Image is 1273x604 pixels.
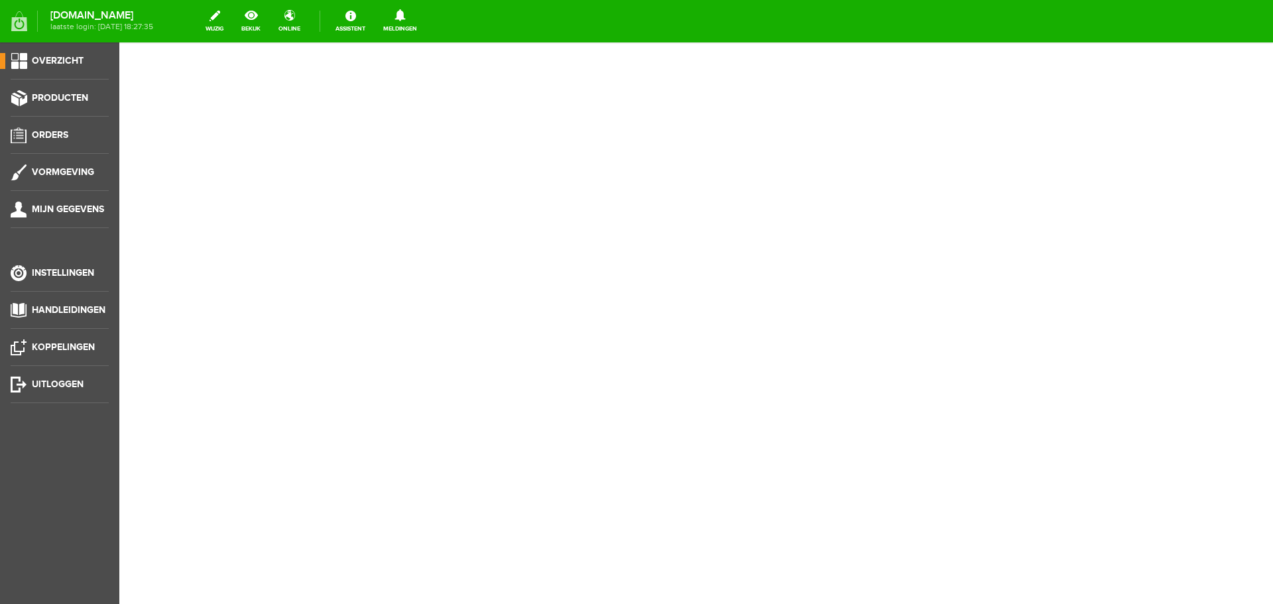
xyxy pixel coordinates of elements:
span: Vormgeving [32,166,94,178]
span: Instellingen [32,267,94,278]
span: Mijn gegevens [32,204,104,215]
a: wijzig [198,7,231,36]
span: Overzicht [32,55,84,66]
span: Producten [32,92,88,103]
span: Uitloggen [32,379,84,390]
span: Handleidingen [32,304,105,316]
a: online [271,7,308,36]
a: Meldingen [375,7,425,36]
span: laatste login: [DATE] 18:27:35 [50,23,153,30]
span: Orders [32,129,68,141]
a: bekijk [233,7,269,36]
span: Koppelingen [32,341,95,353]
a: Assistent [328,7,373,36]
strong: [DOMAIN_NAME] [50,12,153,19]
